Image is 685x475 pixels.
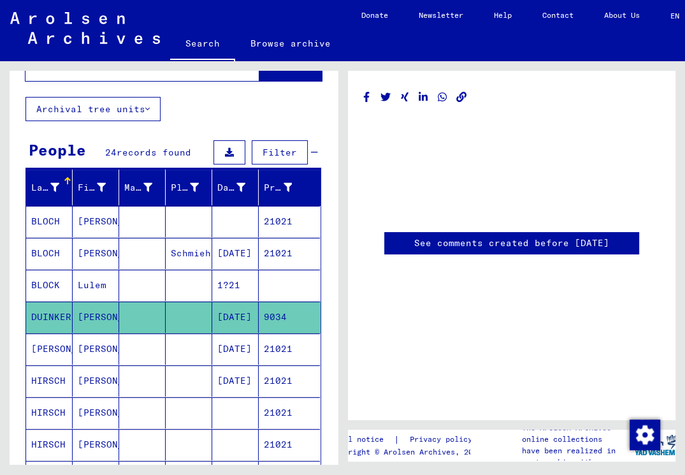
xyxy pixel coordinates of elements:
[29,138,86,161] div: People
[26,397,73,428] mat-cell: HIRSCH
[629,419,660,449] div: Change consent
[398,89,412,105] button: Share on Xing
[117,147,191,158] span: records found
[259,429,320,460] mat-cell: 21021
[73,170,119,205] mat-header-cell: First Name
[217,177,261,198] div: Date of Birth
[73,429,119,460] mat-cell: [PERSON_NAME]
[73,333,119,365] mat-cell: [PERSON_NAME]
[212,333,259,365] mat-cell: [DATE]
[360,89,373,105] button: Share on Facebook
[26,238,73,269] mat-cell: BLOCH
[212,365,259,397] mat-cell: [DATE]
[436,89,449,105] button: Share on WhatsApp
[26,429,73,460] mat-cell: HIRSCH
[31,181,59,194] div: Last Name
[26,170,73,205] mat-header-cell: Last Name
[212,238,259,269] mat-cell: [DATE]
[26,333,73,365] mat-cell: [PERSON_NAME]
[217,181,245,194] div: Date of Birth
[25,97,161,121] button: Archival tree units
[119,170,166,205] mat-header-cell: Maiden Name
[630,420,660,450] img: Change consent
[124,181,152,194] div: Maiden Name
[73,365,119,397] mat-cell: [PERSON_NAME]
[400,433,487,446] a: Privacy policy
[212,270,259,301] mat-cell: 1?21
[522,445,635,468] p: have been realized in partnership with
[73,270,119,301] mat-cell: Lulem
[414,237,609,250] a: See comments created before [DATE]
[73,302,119,333] mat-cell: [PERSON_NAME]
[73,238,119,269] mat-cell: [PERSON_NAME]
[330,446,487,458] p: Copyright © Arolsen Archives, 2021
[26,365,73,397] mat-cell: HIRSCH
[10,12,160,44] img: Arolsen_neg.svg
[78,177,122,198] div: First Name
[259,397,320,428] mat-cell: 21021
[26,206,73,237] mat-cell: BLOCH
[26,270,73,301] mat-cell: BLOCK
[235,28,346,59] a: Browse archive
[330,433,487,446] div: |
[171,177,215,198] div: Place of Birth
[26,302,73,333] mat-cell: DUINKERKEN
[73,206,119,237] mat-cell: [PERSON_NAME]
[259,170,320,205] mat-header-cell: Prisoner #
[124,177,168,198] div: Maiden Name
[78,181,106,194] div: First Name
[259,365,320,397] mat-cell: 21021
[417,89,430,105] button: Share on LinkedIn
[259,333,320,365] mat-cell: 21021
[263,147,297,158] span: Filter
[212,302,259,333] mat-cell: [DATE]
[166,170,212,205] mat-header-cell: Place of Birth
[259,302,320,333] mat-cell: 9034
[670,11,684,20] span: EN
[252,140,308,164] button: Filter
[455,89,468,105] button: Copy link
[166,238,212,269] mat-cell: Schmieheim
[171,181,199,194] div: Place of Birth
[330,433,394,446] a: Legal notice
[264,177,308,198] div: Prisoner #
[259,206,320,237] mat-cell: 21021
[170,28,235,61] a: Search
[522,422,635,445] p: The Arolsen Archives online collections
[31,177,75,198] div: Last Name
[379,89,393,105] button: Share on Twitter
[73,397,119,428] mat-cell: [PERSON_NAME]
[264,181,292,194] div: Prisoner #
[259,238,320,269] mat-cell: 21021
[105,147,117,158] span: 24
[212,170,259,205] mat-header-cell: Date of Birth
